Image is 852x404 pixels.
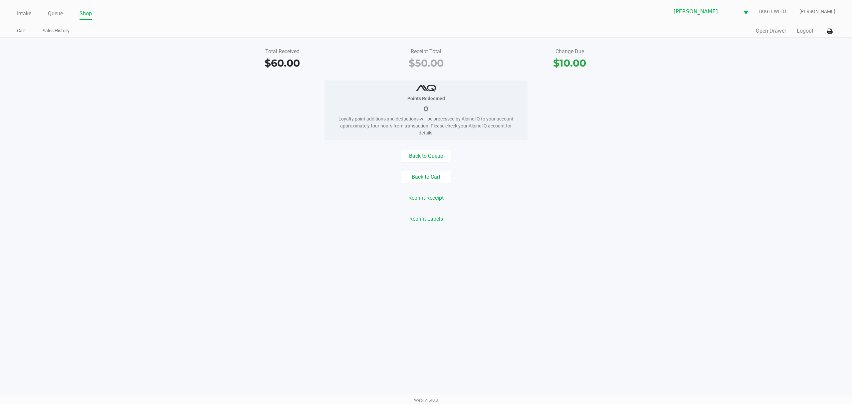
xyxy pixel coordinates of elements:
button: Logout [797,27,813,35]
div: $10.00 [503,56,637,71]
div: Change Due [503,48,637,56]
a: Cart [17,27,26,35]
a: Intake [17,9,31,18]
a: Sales History [43,27,70,35]
button: Open Drawer [756,27,786,35]
a: Queue [48,9,63,18]
button: Back to Cart [401,171,451,183]
div: $50.00 [359,56,493,71]
a: Shop [80,9,92,18]
span: Web: v1.40.0 [414,398,438,403]
button: Back to Queue [401,150,451,162]
button: Reprint Labels [405,213,447,225]
span: [PERSON_NAME] [674,8,736,16]
div: Receipt Total [359,48,493,56]
div: Total Received [216,48,349,56]
button: Select [740,4,752,19]
div: Points Redeemed [334,95,518,102]
button: Reprint Receipt [404,192,448,204]
div: Loyalty point additions and deductions will be processed by Alpine IQ to your account approximate... [334,115,518,136]
span: BUGLEWEED [759,8,799,15]
div: $60.00 [216,56,349,71]
div: 0 [334,104,518,114]
span: [PERSON_NAME] [799,8,835,15]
